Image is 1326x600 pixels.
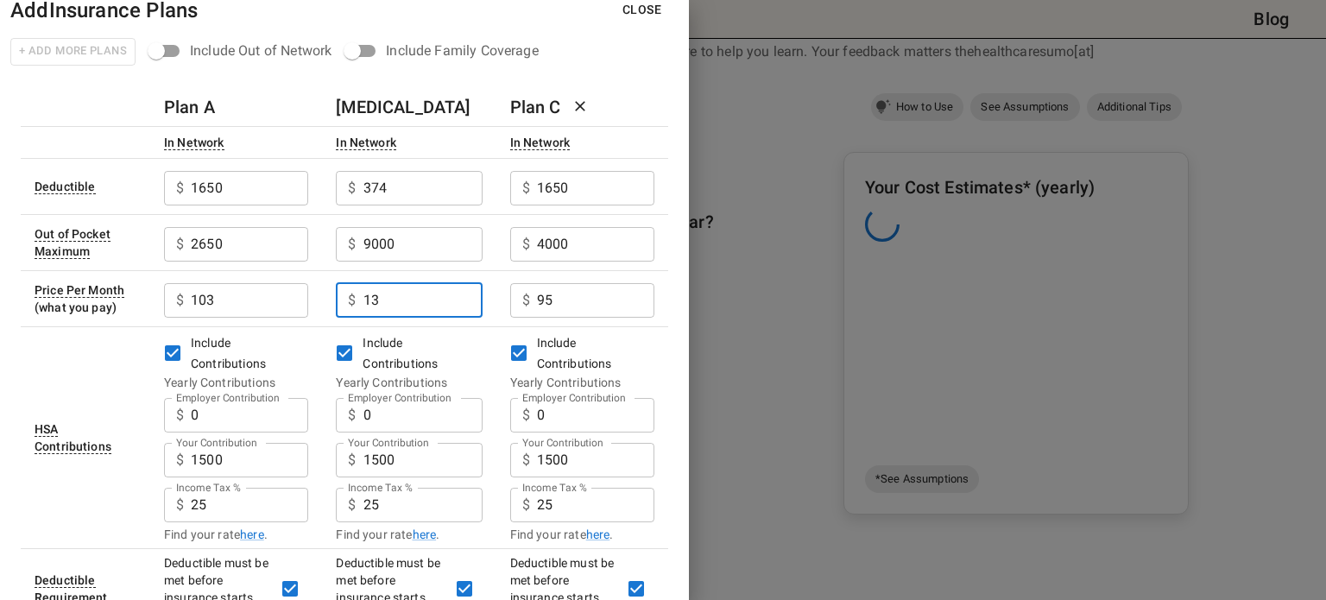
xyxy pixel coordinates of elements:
[510,136,571,150] div: Costs for services from providers who've agreed on prices with your insurance plan. There are oft...
[586,526,610,543] a: here
[191,336,266,370] span: Include Contributions
[176,435,257,450] label: Your Contribution
[522,405,530,426] p: $
[386,41,538,61] div: Include Family Coverage
[164,374,308,391] div: Yearly Contributions
[348,405,356,426] p: $
[190,41,331,61] div: Include Out of Network
[35,227,110,259] div: Sometimes called 'Out of Pocket Limit' or 'Annual Limit'. This is the maximum amount of money tha...
[510,93,578,121] h6: Plan C
[35,180,96,194] div: Amount of money you must individually pay from your pocket before the health plan starts to pay. ...
[240,526,264,543] a: here
[522,390,626,405] label: Employer Contribution
[348,390,451,405] label: Employer Contribution
[164,136,224,150] div: Costs for services from providers who've agreed on prices with your insurance plan. There are oft...
[176,234,184,255] p: $
[348,178,356,199] p: $
[336,93,470,121] h6: [MEDICAL_DATA]
[176,480,241,495] label: Income Tax %
[336,374,482,391] div: Yearly Contributions
[522,178,530,199] p: $
[164,526,308,543] div: Find your rate .
[510,374,654,391] div: Yearly Contributions
[176,290,184,311] p: $
[348,435,429,450] label: Your Contribution
[348,450,356,471] p: $
[537,336,612,370] span: Include Contributions
[21,270,150,326] td: (what you pay)
[522,435,603,450] label: Your Contribution
[522,234,530,255] p: $
[348,495,356,515] p: $
[522,495,530,515] p: $
[522,450,530,471] p: $
[35,283,124,298] div: Sometimes called 'plan cost'. The portion of the plan premium that comes out of your wallet each ...
[510,526,654,543] div: Find your rate .
[336,526,482,543] div: Find your rate .
[348,290,356,311] p: $
[413,526,437,543] a: here
[336,136,396,150] div: Costs for services from providers who've agreed on prices with your insurance plan. There are oft...
[363,336,438,370] span: Include Contributions
[176,390,280,405] label: Employer Contribution
[345,35,552,67] div: position
[348,480,413,495] label: Income Tax %
[522,480,587,495] label: Income Tax %
[176,405,184,426] p: $
[149,35,345,67] div: position
[176,450,184,471] p: $
[176,495,184,515] p: $
[176,178,184,199] p: $
[348,234,356,255] p: $
[164,93,215,121] h6: Plan A
[35,422,111,454] div: Leave the checkbox empty if you don't what an HSA (Health Savings Account) is. If the insurance p...
[522,290,530,311] p: $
